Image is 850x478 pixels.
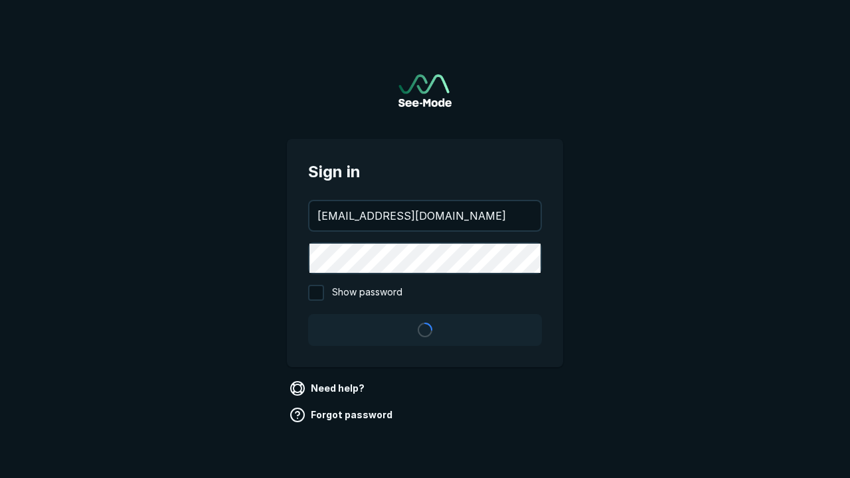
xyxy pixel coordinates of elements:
a: Forgot password [287,404,398,426]
a: Need help? [287,378,370,399]
span: Show password [332,285,402,301]
input: your@email.com [309,201,541,230]
span: Sign in [308,160,542,184]
a: Go to sign in [398,74,452,107]
img: See-Mode Logo [398,74,452,107]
